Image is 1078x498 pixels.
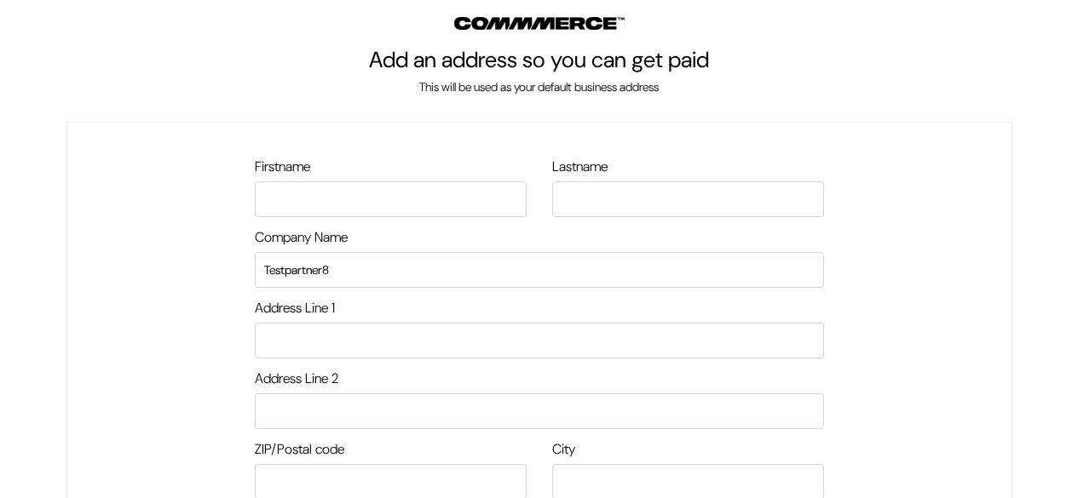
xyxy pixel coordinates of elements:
[454,17,625,30] img: COMMMERCE
[552,157,824,177] label: Lastname
[255,369,824,389] label: Address Line 2
[255,439,527,460] label: ZIP/Postal code
[255,298,824,318] label: Address Line 1
[255,157,527,177] label: Firstname
[255,227,824,248] label: Company Name
[552,439,824,460] label: City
